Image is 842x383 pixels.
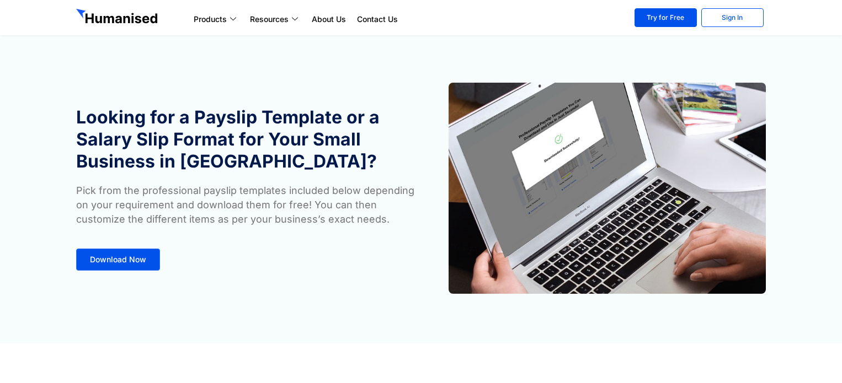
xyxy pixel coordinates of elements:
h1: Looking for a Payslip Template or a Salary Slip Format for Your Small Business in [GEOGRAPHIC_DATA]? [76,106,415,172]
a: Products [188,13,244,26]
a: Try for Free [635,8,697,27]
span: Download Now [90,256,146,263]
a: Contact Us [351,13,403,26]
a: Sign In [701,8,764,27]
a: About Us [306,13,351,26]
img: GetHumanised Logo [76,9,160,26]
p: Pick from the professional payslip templates included below depending on your requirement and dow... [76,184,415,226]
a: Download Now [76,249,160,271]
a: Resources [244,13,306,26]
